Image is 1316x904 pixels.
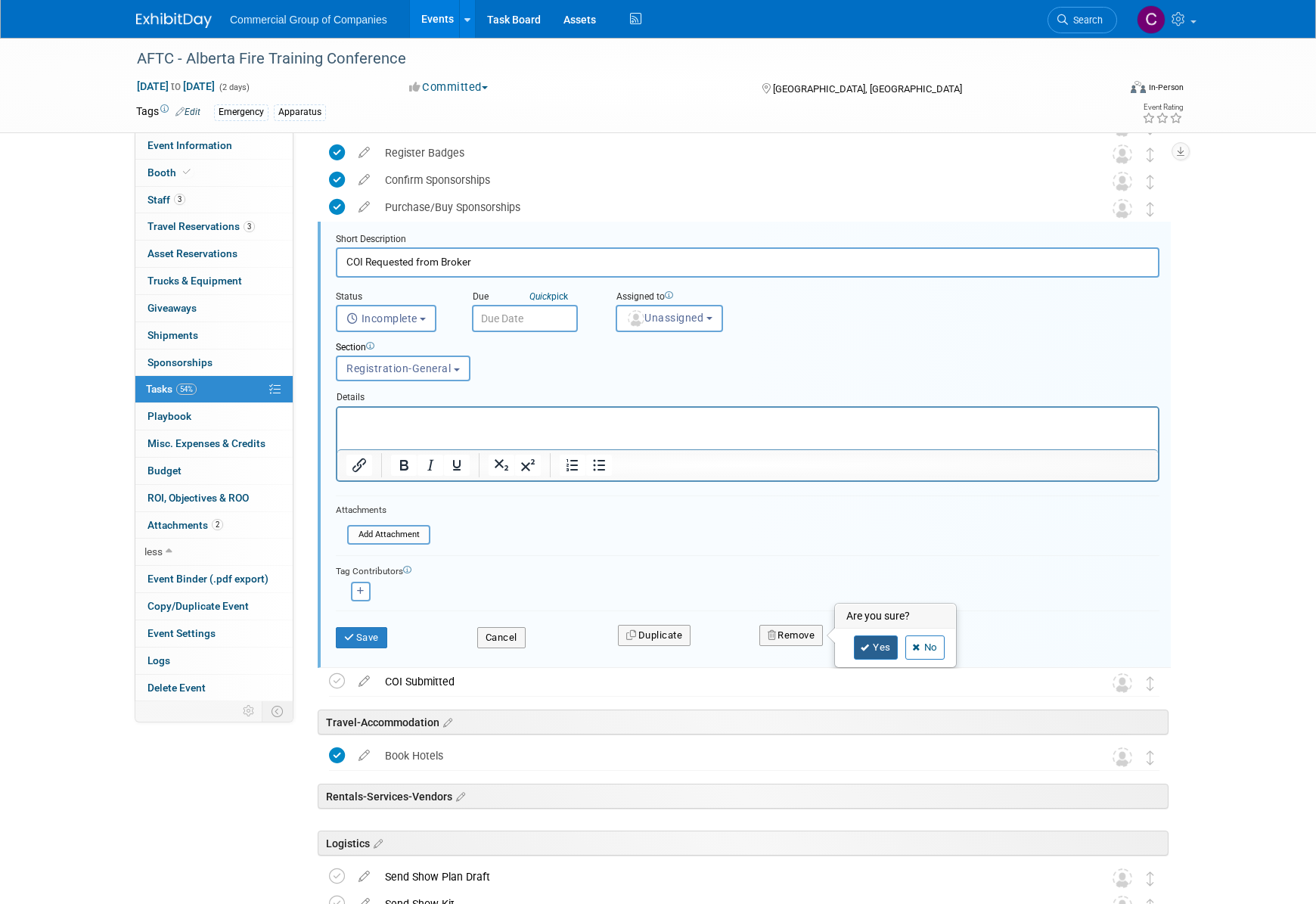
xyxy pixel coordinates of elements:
button: Unassigned [616,305,723,332]
a: edit [351,749,377,763]
a: Event Settings [135,620,293,647]
button: Save [336,627,387,648]
div: Emergency [214,104,268,120]
i: Move task [1147,175,1154,189]
span: Commercial Group of Companies [230,14,387,26]
div: Short Description [336,233,1159,247]
a: Playbook [135,403,293,430]
div: Status [336,290,449,305]
a: Travel Reservations3 [135,213,293,240]
i: Move task [1147,871,1154,886]
div: Register Badges [377,140,1082,166]
a: Edit sections [452,788,465,803]
button: Remove [759,625,824,646]
div: Assigned to [616,290,805,305]
a: Quickpick [526,290,571,303]
input: Due Date [472,305,578,332]
span: 3 [174,194,185,205]
input: Name of task or a short description [336,247,1159,277]
button: Bold [391,455,417,476]
span: Logs [147,654,170,666]
span: to [169,80,183,92]
span: Travel Reservations [147,220,255,232]
span: Giveaways [147,302,197,314]
div: Confirm Sponsorships [377,167,1082,193]
span: Budget [147,464,182,477]
div: Due [472,290,593,305]
iframe: Rich Text Area [337,408,1158,449]
img: Unassigned [1113,199,1132,219]
button: Underline [444,455,470,476]
span: Trucks & Equipment [147,275,242,287]
a: Attachments2 [135,512,293,539]
div: Tag Contributors [336,562,1159,578]
i: Move task [1147,148,1154,162]
span: Unassigned [626,312,703,324]
i: Quick [529,291,551,302]
button: Registration-General [336,356,470,381]
a: Copy/Duplicate Event [135,593,293,620]
img: Unassigned [1113,868,1132,888]
div: AFTC - Alberta Fire Training Conference [132,45,1094,73]
a: edit [351,675,377,688]
img: Unassigned [1113,747,1132,767]
a: No [905,635,945,660]
a: Edit sections [439,714,452,729]
a: Delete Event [135,675,293,701]
a: Tasks54% [135,376,293,402]
i: Booth reservation complete [183,168,191,176]
a: Misc. Expenses & Credits [135,430,293,457]
div: Event Format [1028,79,1184,101]
span: Search [1068,14,1103,26]
span: Asset Reservations [147,247,237,259]
div: Rentals-Services-Vendors [318,784,1169,809]
img: Unassigned [1113,144,1132,164]
span: Copy/Duplicate Event [147,600,249,612]
button: Numbered list [560,455,585,476]
div: Attachments [336,504,430,517]
a: Asset Reservations [135,241,293,267]
a: Search [1048,7,1117,33]
span: Event Settings [147,627,216,639]
span: less [144,545,163,558]
span: Staff [147,194,185,206]
span: 54% [176,384,197,395]
button: Incomplete [336,305,436,332]
img: ExhibitDay [136,13,212,28]
span: Playbook [147,410,191,422]
span: Event Information [147,139,232,151]
span: Booth [147,166,194,179]
span: (2 days) [218,82,250,92]
a: edit [351,173,377,187]
button: Insert/edit link [346,455,372,476]
a: edit [351,200,377,214]
a: Giveaways [135,295,293,322]
a: Edit sections [370,835,383,850]
a: Logs [135,648,293,674]
button: Duplicate [618,625,691,646]
td: Personalize Event Tab Strip [236,701,262,721]
div: COI Submitted [377,669,1082,694]
button: Superscript [515,455,541,476]
span: Shipments [147,329,198,341]
td: Toggle Event Tabs [262,701,293,721]
span: 3 [244,221,255,232]
button: Committed [404,79,494,95]
button: Italic [417,455,443,476]
h3: Are you sure? [836,604,955,629]
span: Sponsorships [147,356,213,368]
a: ROI, Objectives & ROO [135,485,293,511]
a: Yes [854,635,898,660]
button: Subscript [489,455,514,476]
button: Cancel [477,627,526,648]
img: Cole Mattern [1137,5,1165,34]
div: Logistics [318,831,1169,856]
a: Staff3 [135,187,293,213]
span: 2 [212,519,223,530]
i: Move task [1147,202,1154,216]
a: Sponsorships [135,349,293,376]
a: Event Information [135,132,293,159]
div: Details [336,384,1159,405]
a: Trucks & Equipment [135,268,293,294]
span: Registration-General [346,362,451,374]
